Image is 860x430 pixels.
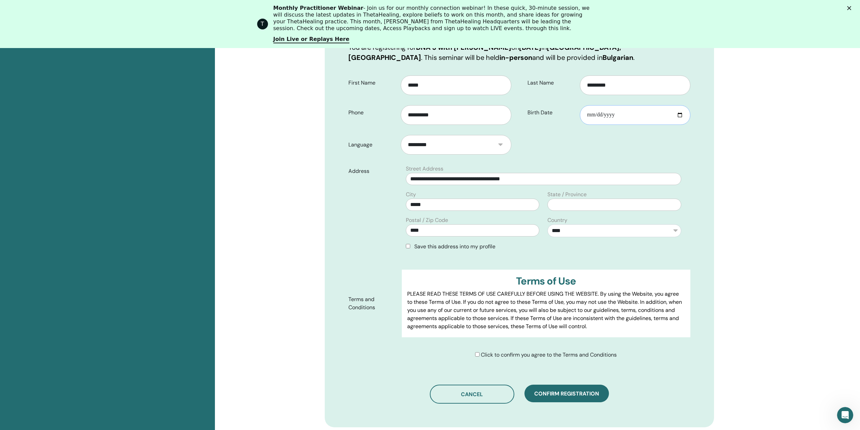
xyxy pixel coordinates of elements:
b: in-person [499,53,532,62]
b: DNA 3 with [PERSON_NAME] [416,43,511,52]
span: Cancel [461,391,483,398]
button: Cancel [430,385,514,404]
iframe: Intercom live chat [837,407,853,423]
p: PLEASE READ THESE TERMS OF USE CAREFULLY BEFORE USING THE WEBSITE. By using the Website, you agre... [407,290,685,331]
div: Close [847,6,854,10]
label: Phone [343,106,401,119]
label: Address [343,165,402,178]
div: Profile image for ThetaHealing [257,19,268,29]
p: You are registering for on in . This seminar will be held and will be provided in . [348,42,690,63]
label: Language [343,138,401,151]
label: State / Province [547,190,587,199]
span: Click to confirm you agree to the Terms and Conditions [481,351,617,358]
button: Confirm registration [524,385,609,402]
b: [DATE] [519,43,541,52]
div: - Join us for our monthly connection webinar! In these quick, 30-minute session, we will discuss ... [273,5,592,32]
label: First Name [343,76,401,89]
label: Birth Date [522,106,580,119]
label: City [406,190,416,199]
a: Join Live or Replays Here [273,36,349,43]
label: Terms and Conditions [343,293,402,314]
h3: Terms of Use [407,275,685,287]
label: Last Name [522,76,580,89]
label: Postal / Zip Code [406,216,448,224]
label: Street Address [406,165,443,173]
b: Monthly Practitioner Webinar [273,5,364,11]
label: Country [547,216,567,224]
span: Save this address into my profile [414,243,495,250]
b: Bulgarian [603,53,633,62]
b: [GEOGRAPHIC_DATA], [GEOGRAPHIC_DATA] [348,43,621,62]
span: Confirm registration [534,390,599,397]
